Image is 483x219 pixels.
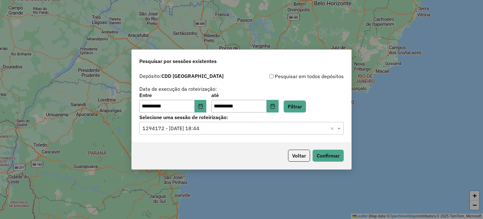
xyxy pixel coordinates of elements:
button: Filtrar [284,101,306,112]
div: Pesquisar em todos depósitos [241,72,344,80]
label: Data de execução da roteirização: [139,85,217,93]
button: Voltar [288,150,310,162]
button: Confirmar [313,150,344,162]
button: Choose Date [195,100,207,112]
button: Choose Date [267,100,279,112]
strong: CDD [GEOGRAPHIC_DATA] [161,73,224,79]
label: Selecione uma sessão de roteirização: [139,113,344,121]
label: até [211,91,278,99]
span: Pesquisar por sessões existentes [139,57,217,65]
label: Entre [139,91,206,99]
span: Clear all [330,124,336,132]
label: Depósito: [139,72,224,80]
